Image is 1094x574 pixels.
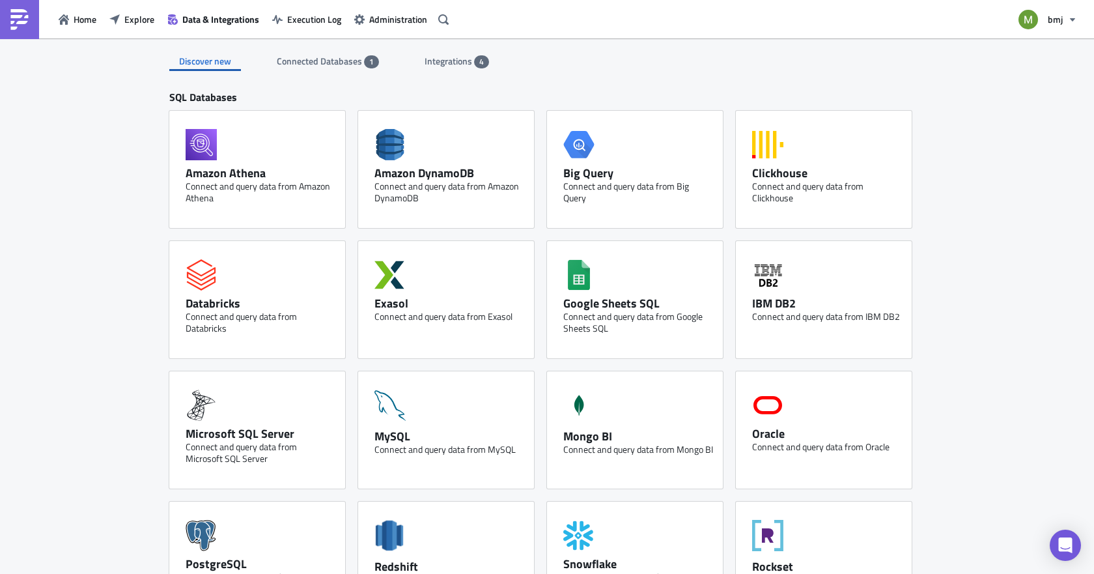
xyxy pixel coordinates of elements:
span: Execution Log [287,12,341,26]
span: Data & Integrations [182,12,259,26]
button: Explore [103,9,161,29]
img: PushMetrics [9,9,30,30]
div: Connect and query data from Mongo BI [563,444,713,455]
div: Discover new [169,51,241,71]
div: Google Sheets SQL [563,296,713,311]
div: Connect and query data from Amazon DynamoDB [374,180,524,204]
span: Administration [369,12,427,26]
span: Home [74,12,96,26]
div: Connect and query data from Exasol [374,311,524,323]
span: Connected Databases [277,54,364,68]
div: Microsoft SQL Server [186,426,335,441]
div: PostgreSQL [186,556,335,571]
div: SQL Databases [169,91,925,111]
button: Home [52,9,103,29]
div: MySQL [374,429,524,444]
div: Connect and query data from IBM DB2 [752,311,902,323]
button: bmj [1011,5,1084,34]
button: Data & Integrations [161,9,266,29]
div: Connect and query data from Clickhouse [752,180,902,204]
div: Big Query [563,165,713,180]
div: Amazon Athena [186,165,335,180]
button: Administration [348,9,434,29]
span: 1 [369,57,374,67]
div: Clickhouse [752,165,902,180]
div: IBM DB2 [752,296,902,311]
img: Avatar [1017,8,1039,31]
div: Connect and query data from Databricks [186,311,335,334]
div: Connect and query data from Google Sheets SQL [563,311,713,334]
div: Connect and query data from Amazon Athena [186,180,335,204]
div: Rockset [752,559,902,574]
div: Connect and query data from Big Query [563,180,713,204]
svg: IBM DB2 [752,259,783,291]
span: 4 [479,57,484,67]
span: Integrations [425,54,474,68]
div: Connect and query data from Oracle [752,441,902,453]
div: Redshift [374,559,524,574]
div: Oracle [752,426,902,441]
span: bmj [1048,12,1063,26]
div: Mongo BI [563,429,713,444]
span: Explore [124,12,154,26]
div: Snowflake [563,556,713,571]
div: Open Intercom Messenger [1050,530,1081,561]
div: Connect and query data from Microsoft SQL Server [186,441,335,465]
div: Connect and query data from MySQL [374,444,524,455]
button: Execution Log [266,9,348,29]
div: Amazon DynamoDB [374,165,524,180]
div: Exasol [374,296,524,311]
div: Databricks [186,296,335,311]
